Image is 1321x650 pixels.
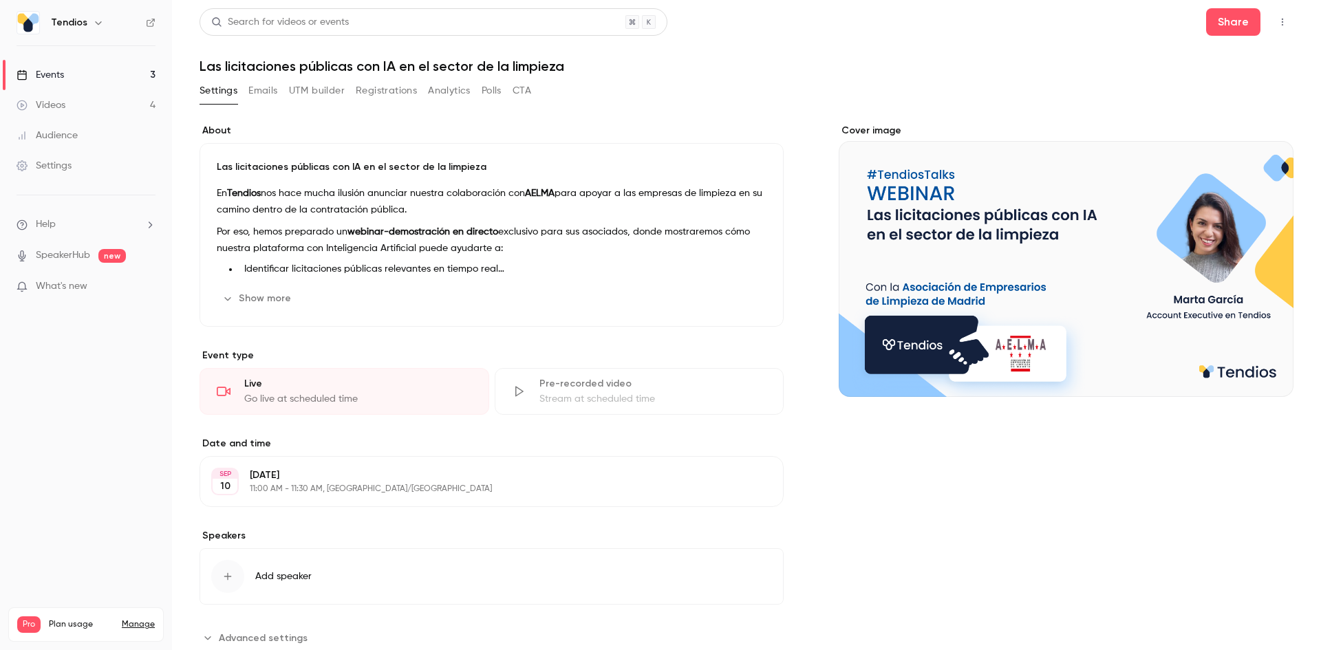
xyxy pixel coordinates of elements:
span: Advanced settings [219,631,308,645]
div: Stream at scheduled time [539,392,767,406]
button: Analytics [428,80,471,102]
div: Go live at scheduled time [244,392,472,406]
div: LiveGo live at scheduled time [200,368,489,415]
div: Events [17,68,64,82]
h6: Tendios [51,16,87,30]
h1: Las licitaciones públicas con IA en el sector de la limpieza [200,58,1293,74]
strong: Tendios [227,188,261,198]
span: Add speaker [255,570,312,583]
section: Cover image [839,124,1293,397]
div: Search for videos or events [211,15,349,30]
span: Pro [17,616,41,633]
div: SEP [213,469,237,479]
div: Pre-recorded video [539,377,767,391]
div: Live [244,377,472,391]
iframe: Noticeable Trigger [139,281,155,293]
p: Event type [200,349,784,362]
span: new [98,249,126,263]
button: Settings [200,80,237,102]
span: Plan usage [49,619,114,630]
p: Las licitaciones públicas con IA en el sector de la limpieza [217,160,766,174]
button: Show more [217,288,299,310]
label: About [200,124,784,138]
button: CTA [513,80,531,102]
div: Videos [17,98,65,112]
a: Manage [122,619,155,630]
div: Audience [17,129,78,142]
p: 10 [220,479,230,493]
label: Cover image [839,124,1293,138]
button: Registrations [356,80,417,102]
section: Advanced settings [200,627,784,649]
span: What's new [36,279,87,294]
div: Pre-recorded videoStream at scheduled time [495,368,784,415]
p: [DATE] [250,468,711,482]
li: help-dropdown-opener [17,217,155,232]
label: Speakers [200,529,784,543]
label: Date and time [200,437,784,451]
strong: webinar-demostración en directo [347,227,498,237]
strong: AELMA [525,188,555,198]
button: Advanced settings [200,627,316,649]
li: Identificar licitaciones públicas relevantes en tiempo real [239,262,766,277]
a: SpeakerHub [36,248,90,263]
div: Settings [17,159,72,173]
button: Emails [248,80,277,102]
img: Tendios [17,12,39,34]
p: 11:00 AM - 11:30 AM, [GEOGRAPHIC_DATA]/[GEOGRAPHIC_DATA] [250,484,711,495]
button: Share [1206,8,1260,36]
p: En nos hace mucha ilusión anunciar nuestra colaboración con para apoyar a las empresas de limpiez... [217,185,766,218]
button: UTM builder [289,80,345,102]
p: Por eso, hemos preparado un exclusivo para sus asociados, donde mostraremos cómo nuestra platafor... [217,224,766,257]
button: Polls [482,80,502,102]
button: Add speaker [200,548,784,605]
span: Help [36,217,56,232]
